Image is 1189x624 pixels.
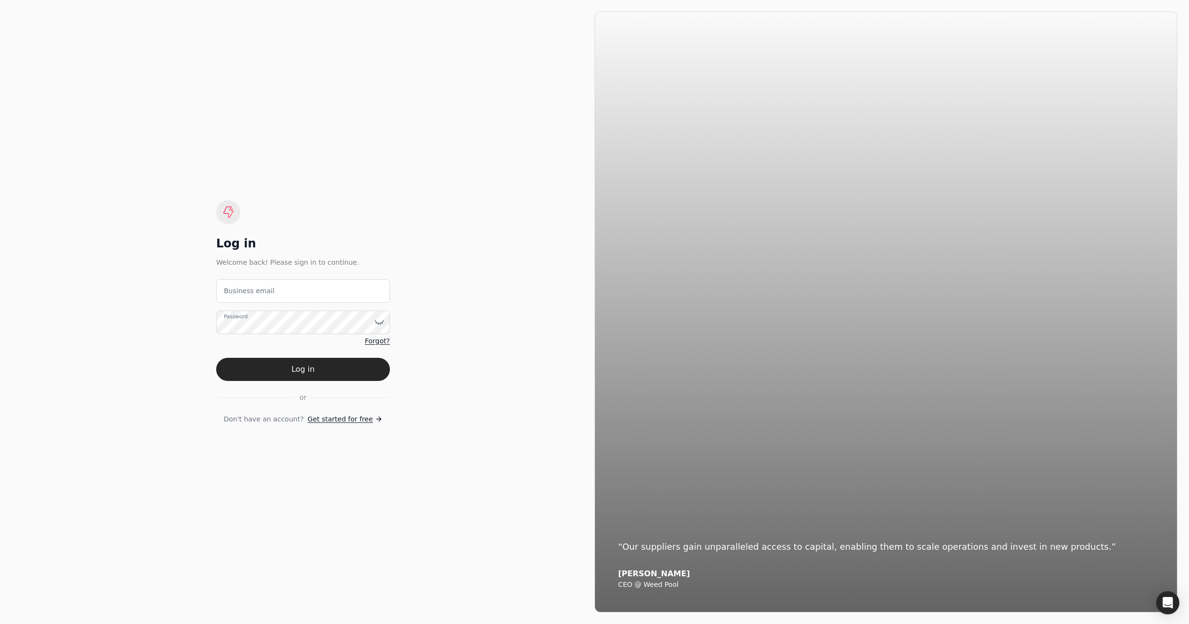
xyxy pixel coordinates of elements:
div: “Our suppliers gain unparalleled access to capital, enabling them to scale operations and invest ... [618,540,1154,554]
div: Welcome back! Please sign in to continue. [216,257,390,268]
a: Forgot? [365,336,390,346]
a: Get started for free [307,414,382,424]
span: or [300,393,306,403]
button: Log in [216,358,390,381]
div: [PERSON_NAME] [618,569,1154,579]
div: Open Intercom Messenger [1156,591,1179,614]
label: Business email [224,286,275,296]
div: CEO @ Weed Pool [618,581,1154,589]
span: Get started for free [307,414,373,424]
span: Don't have an account? [223,414,304,424]
div: Log in [216,236,390,251]
label: Password [224,312,248,320]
